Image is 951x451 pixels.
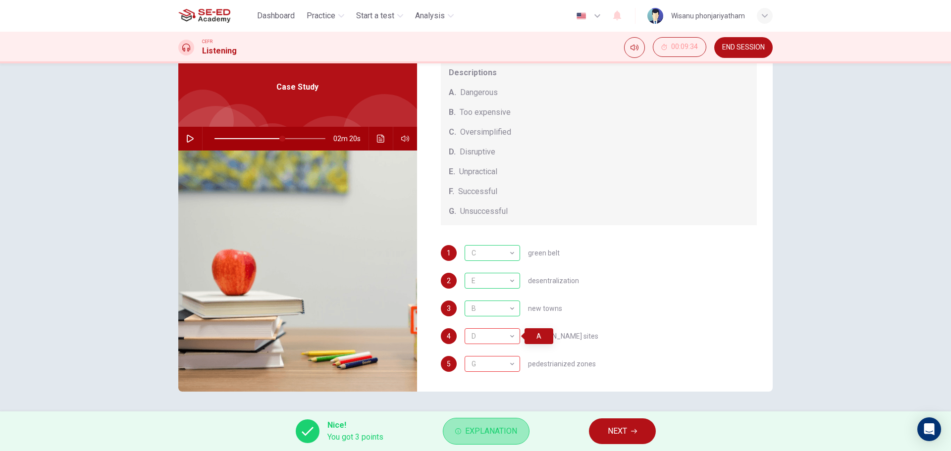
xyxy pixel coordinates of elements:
span: pedestrianized zones [528,360,596,367]
button: END SESSION [714,37,773,58]
span: G. [449,205,456,217]
button: 00:09:34 [653,37,706,57]
span: 02m 20s [333,127,369,150]
span: B. [449,106,456,118]
button: Click to see the audio transcription [373,127,389,150]
span: 3 [447,305,451,312]
div: D [465,356,520,372]
div: E [465,273,520,289]
div: B [465,295,517,323]
span: new towns [528,305,562,312]
span: 5 [447,360,451,367]
span: NEXT [608,424,627,438]
span: E. [449,166,455,178]
div: Open Intercom Messenger [917,417,941,441]
span: [PERSON_NAME] sites [528,333,598,340]
span: Analysis [415,10,445,22]
div: A [465,328,520,344]
span: Practice [307,10,335,22]
div: C [465,245,520,261]
div: Hide [653,37,706,58]
button: Dashboard [253,7,299,25]
span: You got 3 points [327,431,383,443]
button: Practice [303,7,348,25]
button: NEXT [589,418,656,444]
div: G [465,350,517,378]
span: F. [449,186,454,198]
span: Explanation [465,424,517,438]
span: Case Study [276,81,318,93]
span: C. [449,126,456,138]
span: END SESSION [722,44,765,51]
button: Analysis [411,7,458,25]
div: Wisanu phonjariyatham [671,10,745,22]
span: 2 [447,277,451,284]
span: Too expensive [460,106,511,118]
span: Dangerous [460,87,498,99]
div: C [465,239,517,267]
span: Unpractical [459,166,497,178]
img: en [575,12,587,20]
span: Nice! [327,419,383,431]
div: B [465,301,520,316]
span: CEFR [202,38,212,45]
span: 1 [447,250,451,256]
span: Unsuccessful [460,205,508,217]
span: Dashboard [257,10,295,22]
h1: Listening [202,45,237,57]
button: Explanation [443,418,529,445]
img: SE-ED Academy logo [178,6,230,26]
div: A [525,328,553,344]
span: 00:09:34 [671,43,698,51]
span: 4 [447,333,451,340]
img: Profile picture [647,8,663,24]
span: Disruptive [460,146,495,158]
div: D [465,322,517,351]
span: D. [449,146,456,158]
span: green belt [528,250,560,256]
button: Start a test [352,7,407,25]
span: Successful [458,186,497,198]
div: E [465,267,517,295]
img: Case Study [178,150,417,392]
span: Oversimplified [460,126,511,138]
span: A. [449,87,456,99]
span: desentralization [528,277,579,284]
div: Mute [624,37,645,58]
a: SE-ED Academy logo [178,6,253,26]
span: Start a test [356,10,394,22]
span: Descriptions [449,67,749,79]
